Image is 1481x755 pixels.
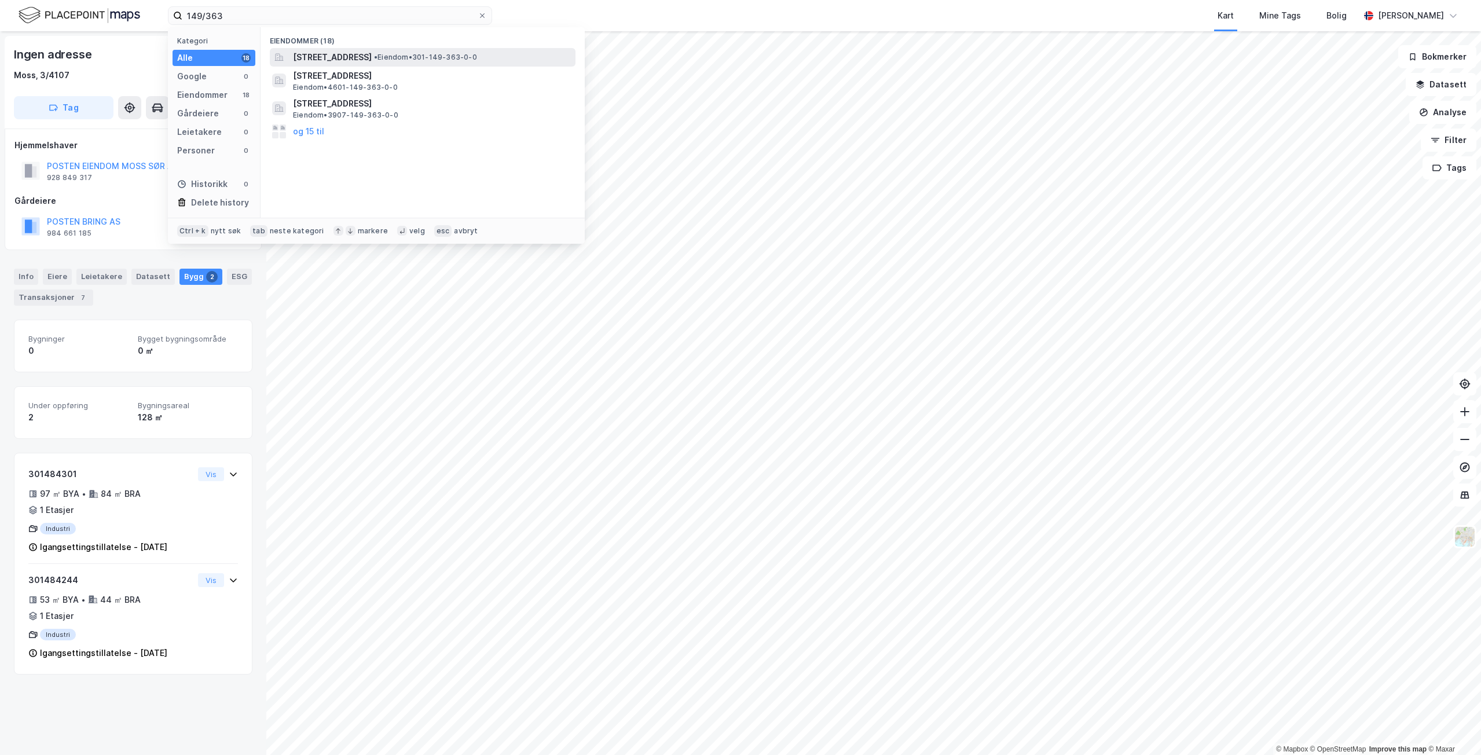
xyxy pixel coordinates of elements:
[28,411,129,424] div: 2
[241,109,251,118] div: 0
[227,269,252,285] div: ESG
[293,124,324,138] button: og 15 til
[28,573,193,587] div: 301484244
[293,50,372,64] span: [STREET_ADDRESS]
[14,68,69,82] div: Moss, 3/4107
[1259,9,1301,23] div: Mine Tags
[241,146,251,155] div: 0
[374,53,377,61] span: •
[293,69,571,83] span: [STREET_ADDRESS]
[14,138,252,152] div: Hjemmelshaver
[241,127,251,137] div: 0
[179,269,222,285] div: Bygg
[138,344,238,358] div: 0 ㎡
[293,97,571,111] span: [STREET_ADDRESS]
[40,609,74,623] div: 1 Etasjer
[241,53,251,63] div: 18
[40,646,167,660] div: Igangsettingstillatelse - [DATE]
[14,269,38,285] div: Info
[241,90,251,100] div: 18
[40,503,74,517] div: 1 Etasjer
[28,401,129,411] span: Under oppføring
[101,487,141,501] div: 84 ㎡ BRA
[76,269,127,285] div: Leietakere
[1423,699,1481,755] iframe: Chat Widget
[177,225,208,237] div: Ctrl + k
[177,125,222,139] div: Leietakere
[14,289,93,306] div: Transaksjoner
[43,269,72,285] div: Eiere
[198,573,224,587] button: Vis
[1423,156,1476,179] button: Tags
[198,467,224,481] button: Vis
[40,540,167,554] div: Igangsettingstillatelse - [DATE]
[100,593,141,607] div: 44 ㎡ BRA
[19,5,140,25] img: logo.f888ab2527a4732fd821a326f86c7f29.svg
[177,36,255,45] div: Kategori
[270,226,324,236] div: neste kategori
[138,411,238,424] div: 128 ㎡
[82,489,86,499] div: •
[358,226,388,236] div: markere
[374,53,477,62] span: Eiendom • 301-149-363-0-0
[177,177,228,191] div: Historikk
[182,7,478,24] input: Søk på adresse, matrikkel, gårdeiere, leietakere eller personer
[241,179,251,189] div: 0
[14,96,113,119] button: Tag
[1326,9,1347,23] div: Bolig
[454,226,478,236] div: avbryt
[293,111,398,120] span: Eiendom • 3907-149-363-0-0
[131,269,175,285] div: Datasett
[40,593,79,607] div: 53 ㎡ BYA
[1218,9,1234,23] div: Kart
[1406,73,1476,96] button: Datasett
[28,467,193,481] div: 301484301
[14,194,252,208] div: Gårdeiere
[40,487,79,501] div: 97 ㎡ BYA
[138,334,238,344] span: Bygget bygningsområde
[250,225,267,237] div: tab
[177,144,215,157] div: Personer
[1421,129,1476,152] button: Filter
[177,107,219,120] div: Gårdeiere
[177,69,207,83] div: Google
[261,27,585,48] div: Eiendommer (18)
[434,225,452,237] div: esc
[211,226,241,236] div: nytt søk
[1369,745,1427,753] a: Improve this map
[1454,526,1476,548] img: Z
[81,595,86,604] div: •
[14,45,94,64] div: Ingen adresse
[138,401,238,411] span: Bygningsareal
[47,229,91,238] div: 984 661 185
[1378,9,1444,23] div: [PERSON_NAME]
[47,173,92,182] div: 928 849 317
[1398,45,1476,68] button: Bokmerker
[191,196,249,210] div: Delete history
[409,226,425,236] div: velg
[177,88,228,102] div: Eiendommer
[77,292,89,303] div: 7
[1276,745,1308,753] a: Mapbox
[177,51,193,65] div: Alle
[1409,101,1476,124] button: Analyse
[241,72,251,81] div: 0
[28,344,129,358] div: 0
[293,83,398,92] span: Eiendom • 4601-149-363-0-0
[206,271,218,283] div: 2
[1310,745,1366,753] a: OpenStreetMap
[28,334,129,344] span: Bygninger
